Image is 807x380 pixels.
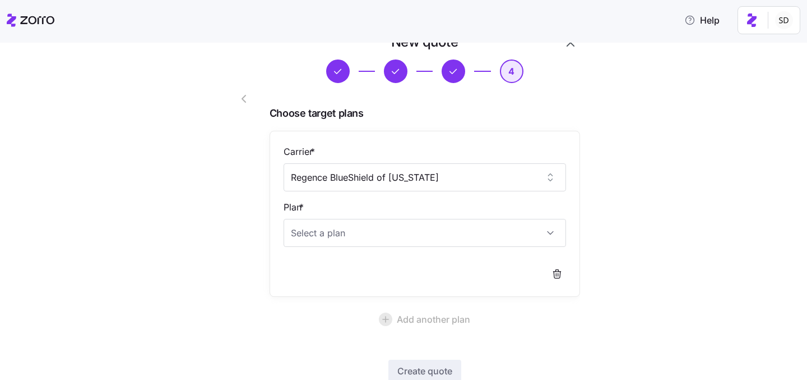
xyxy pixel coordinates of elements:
[284,145,317,159] label: Carrier
[397,364,452,378] span: Create quote
[397,313,470,326] span: Add another plan
[684,13,720,27] span: Help
[675,9,729,31] button: Help
[284,219,566,247] input: Select a plan
[284,163,566,191] input: Select a carrier
[775,11,793,29] img: 038087f1531ae87852c32fa7be65e69b
[500,59,523,83] button: 4
[379,313,392,326] svg: add icon
[270,306,580,333] button: Add another plan
[270,106,580,122] span: Choose target plans
[284,200,306,214] label: Plan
